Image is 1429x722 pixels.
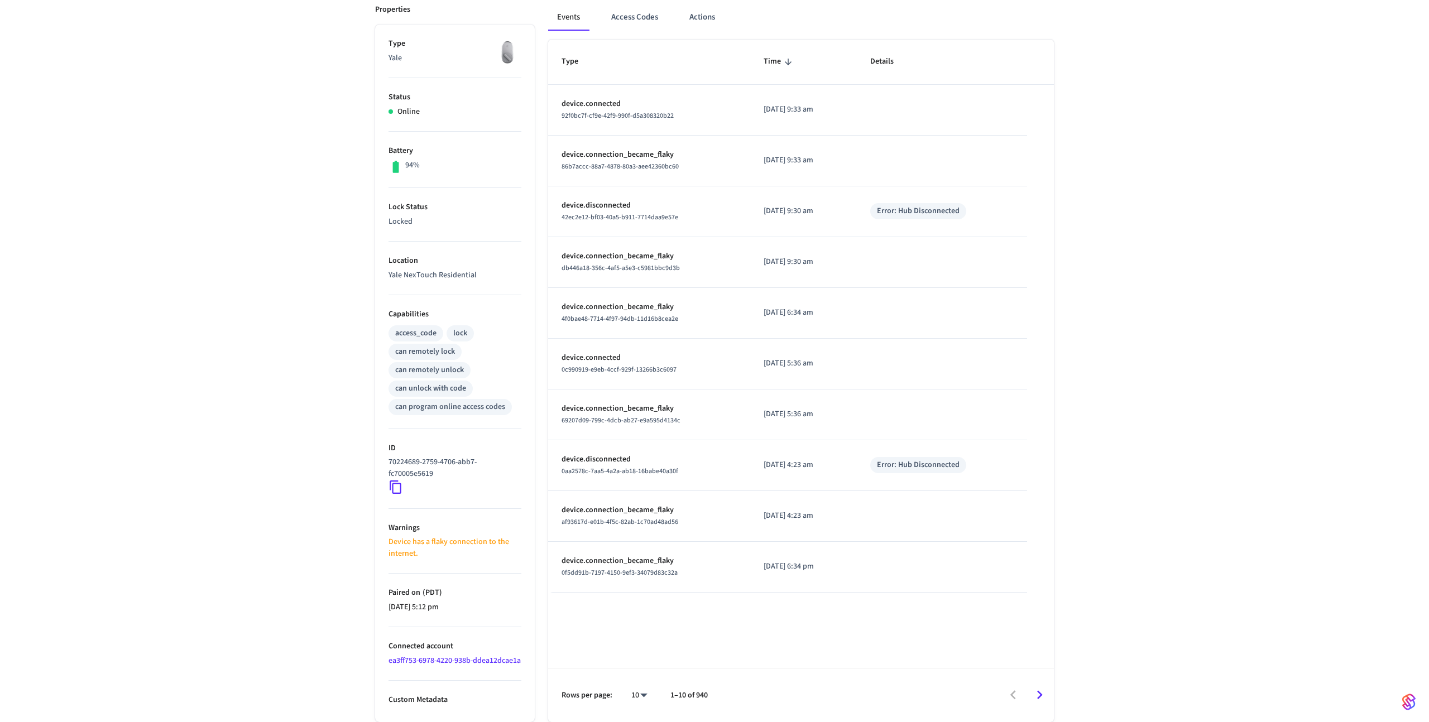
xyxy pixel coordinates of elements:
[764,155,843,166] p: [DATE] 9:33 am
[764,408,843,420] p: [DATE] 5:36 am
[562,517,678,527] span: af93617d-e01b-4f5c-82ab-1c70ad48ad56
[562,314,678,324] span: 4f0bae48-7714-4f97-94db-11d16b8cea2e
[562,98,737,110] p: device.connected
[389,456,517,480] p: 70224689-2759-4706-abb7-fc70005e5619
[562,352,737,364] p: device.connected
[405,160,420,171] p: 94%
[420,587,442,598] span: ( PDT )
[562,263,680,273] span: db446a18-356c-4af5-a5e3-c5981bbc9d3b
[548,4,589,31] button: Events
[626,687,653,704] div: 10
[562,403,737,415] p: device.connection_became_flaky
[764,307,843,319] p: [DATE] 6:34 am
[389,442,521,454] p: ID
[562,690,612,701] p: Rows per page:
[395,383,466,394] div: can unlock with code
[562,200,737,211] p: device.disconnected
[397,106,420,118] p: Online
[670,690,708,701] p: 1–10 of 940
[389,269,521,281] p: Yale NexTouch Residential
[870,53,908,70] span: Details
[877,205,960,217] div: Error: Hub Disconnected
[389,38,521,50] p: Type
[877,459,960,471] div: Error: Hub Disconnected
[389,694,521,706] p: Custom Metadata
[562,111,674,121] span: 92f0bc7f-cf9e-42f9-990f-d5a308320b22
[562,504,737,516] p: device.connection_became_flaky
[562,251,737,262] p: device.connection_became_flaky
[602,4,667,31] button: Access Codes
[1402,693,1416,711] img: SeamLogoGradient.69752ec5.svg
[562,149,737,161] p: device.connection_became_flaky
[562,416,680,425] span: 69207d09-799c-4dcb-ab27-e9a595d4134c
[764,459,843,471] p: [DATE] 4:23 am
[548,4,1054,31] div: ant example
[562,213,678,222] span: 42ec2e12-bf03-40a5-b911-7714daa9e57e
[764,510,843,522] p: [DATE] 4:23 am
[389,255,521,267] p: Location
[493,38,521,66] img: August Wifi Smart Lock 3rd Gen, Silver, Front
[562,454,737,465] p: device.disconnected
[562,555,737,567] p: device.connection_became_flaky
[562,365,677,374] span: 0c990919-e9eb-4ccf-929f-13266b3c6097
[375,4,410,16] p: Properties
[389,641,521,652] p: Connected account
[764,104,843,115] p: [DATE] 9:33 am
[764,561,843,572] p: [DATE] 6:34 pm
[389,145,521,157] p: Battery
[562,162,679,171] span: 86b7accc-88a7-4878-80a3-aee42360bc60
[395,401,505,413] div: can program online access codes
[389,201,521,213] p: Lock Status
[562,466,678,476] span: 0aa2578c-7aa5-4a2a-ab18-16babe40a30f
[389,522,521,534] p: Warnings
[389,601,521,613] p: [DATE] 5:12 pm
[389,536,521,560] p: Device has a flaky connection to the internet.
[562,568,678,577] span: 0f5dd91b-7197-4150-9ef3-34079d83c32a
[395,346,455,358] div: can remotely lock
[562,301,737,313] p: device.connection_became_flaky
[562,53,593,70] span: Type
[764,358,843,369] p: [DATE] 5:36 am
[389,92,521,103] p: Status
[389,309,521,320] p: Capabilities
[548,40,1054,592] table: sticky table
[764,53,795,70] span: Time
[389,216,521,228] p: Locked
[389,587,521,599] p: Paired on
[764,205,843,217] p: [DATE] 9:30 am
[453,328,467,339] div: lock
[395,328,437,339] div: access_code
[680,4,724,31] button: Actions
[1027,682,1053,708] button: Go to next page
[764,256,843,268] p: [DATE] 9:30 am
[395,364,464,376] div: can remotely unlock
[389,655,521,666] a: ea3ff753-6978-4220-938b-ddea12dcae1a
[389,52,521,64] p: Yale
